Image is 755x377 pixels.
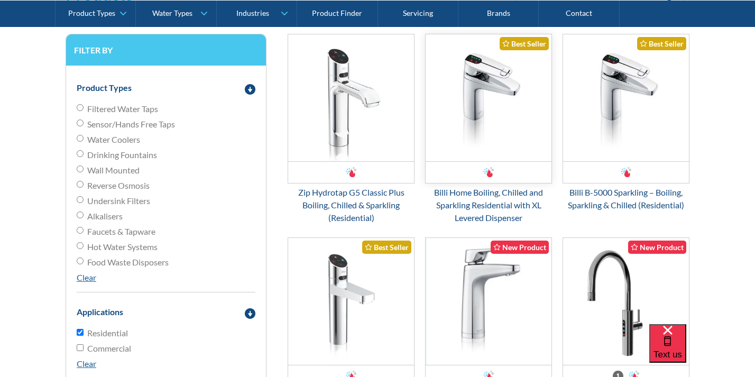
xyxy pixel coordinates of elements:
[77,344,84,351] input: Commercial
[87,149,157,161] span: Drinking Fountains
[77,104,84,111] input: Filtered Water Taps
[288,34,414,161] img: Zip Hydrotap G5 Classic Plus Boiling, Chilled & Sparkling (Residential)
[87,241,158,253] span: Hot Water Systems
[426,238,551,365] img: Billi Home BCS with XL Levered Tap
[77,150,84,157] input: Drinking Fountains
[563,34,689,212] a: Billi B-5000 Sparkling – Boiling, Sparkling & Chilled (Residential)Best SellerBilli B-5000 Sparkl...
[77,227,84,234] input: Faucets & Tapware
[288,238,414,365] img: Zip Hydrotap G5 Elite Plus Boiling, Chilled & Sparkling (Residential)
[362,241,411,254] div: Best Seller
[152,8,192,17] div: Water Types
[500,37,549,50] div: Best Seller
[426,34,551,161] img: Billi Home Boiling, Chilled and Sparkling Residential with XL Levered Dispenser
[288,34,415,224] a: Zip Hydrotap G5 Classic Plus Boiling, Chilled & Sparkling (Residential)Zip Hydrotap G5 Classic Pl...
[563,186,689,212] div: Billi B-5000 Sparkling – Boiling, Sparkling & Chilled (Residential)
[563,238,689,365] img: Billi Home BCS with Gooseneck Multifunction Mixer Tap + Hot & Cold Mains (Residential)
[74,45,258,55] h3: Filter by
[628,241,686,254] div: New Product
[87,118,175,131] span: Sensor/Hands Free Taps
[77,329,84,336] input: Residential
[87,195,150,207] span: Undersink Filters
[77,165,84,172] input: Wall Mounted
[77,119,84,126] input: Sensor/Hands Free Taps
[649,324,755,377] iframe: podium webchat widget bubble
[288,186,415,224] div: Zip Hydrotap G5 Classic Plus Boiling, Chilled & Sparkling (Residential)
[68,8,115,17] div: Product Types
[77,258,84,264] input: Food Waste Disposers
[425,186,552,224] div: Billi Home Boiling, Chilled and Sparkling Residential with XL Levered Dispenser
[77,306,123,318] div: Applications
[87,210,123,223] span: Alkalisers
[77,358,96,369] a: Clear
[637,37,686,50] div: Best Seller
[87,133,140,146] span: Water Coolers
[87,342,131,355] span: Commercial
[77,272,96,282] a: Clear
[87,225,155,238] span: Faucets & Tapware
[77,181,84,188] input: Reverse Osmosis
[87,179,150,192] span: Reverse Osmosis
[77,81,132,94] div: Product Types
[87,103,158,115] span: Filtered Water Taps
[77,196,84,203] input: Undersink Filters
[77,212,84,218] input: Alkalisers
[77,242,84,249] input: Hot Water Systems
[77,135,84,142] input: Water Coolers
[491,241,549,254] div: New Product
[563,34,689,161] img: Billi B-5000 Sparkling – Boiling, Sparkling & Chilled (Residential)
[87,256,169,269] span: Food Waste Disposers
[236,8,269,17] div: Industries
[87,327,128,339] span: Residential
[425,34,552,224] a: Billi Home Boiling, Chilled and Sparkling Residential with XL Levered DispenserBest SellerBilli H...
[87,164,140,177] span: Wall Mounted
